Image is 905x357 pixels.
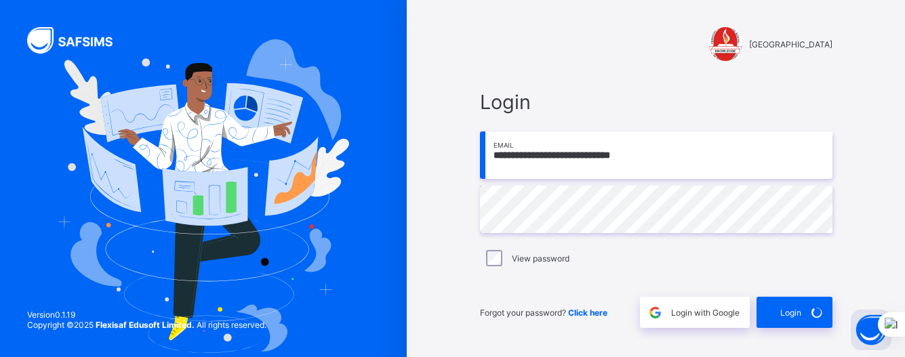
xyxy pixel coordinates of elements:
button: Open asap [851,310,891,350]
span: Login [780,308,801,318]
span: [GEOGRAPHIC_DATA] [749,39,832,49]
span: Forgot your password? [480,308,607,318]
span: Login with Google [671,308,740,318]
span: Copyright © 2025 All rights reserved. [27,320,266,330]
img: google.396cfc9801f0270233282035f929180a.svg [647,305,663,320]
label: View password [512,253,569,264]
img: SAFSIMS Logo [27,27,129,54]
img: Hero Image [58,39,350,353]
strong: Flexisaf Edusoft Limited. [96,320,195,330]
a: Click here [568,308,607,318]
span: Login [480,90,832,114]
span: Version 0.1.19 [27,310,266,320]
